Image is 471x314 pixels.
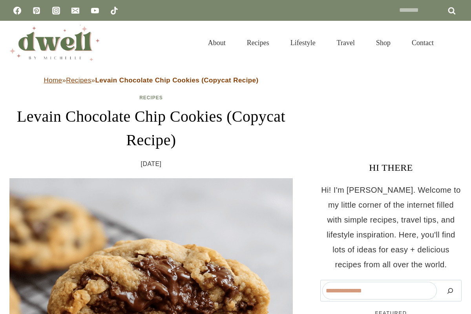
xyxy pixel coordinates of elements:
[236,29,280,57] a: Recipes
[197,29,236,57] a: About
[448,36,462,49] button: View Search Form
[197,29,444,57] nav: Primary Navigation
[441,282,460,299] button: Search
[326,29,365,57] a: Travel
[29,3,44,18] a: Pinterest
[139,95,163,100] a: Recipes
[68,3,83,18] a: Email
[87,3,103,18] a: YouTube
[141,158,162,170] time: [DATE]
[48,3,64,18] a: Instagram
[66,77,91,84] a: Recipes
[9,105,293,152] h1: Levain Chocolate Chip Cookies (Copycat Recipe)
[9,25,100,61] img: DWELL by michelle
[44,77,259,84] span: » »
[401,29,444,57] a: Contact
[320,183,462,272] p: Hi! I'm [PERSON_NAME]. Welcome to my little corner of the internet filled with simple recipes, tr...
[280,29,326,57] a: Lifestyle
[320,161,462,175] h3: HI THERE
[95,77,258,84] strong: Levain Chocolate Chip Cookies (Copycat Recipe)
[106,3,122,18] a: TikTok
[365,29,401,57] a: Shop
[9,3,25,18] a: Facebook
[44,77,62,84] a: Home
